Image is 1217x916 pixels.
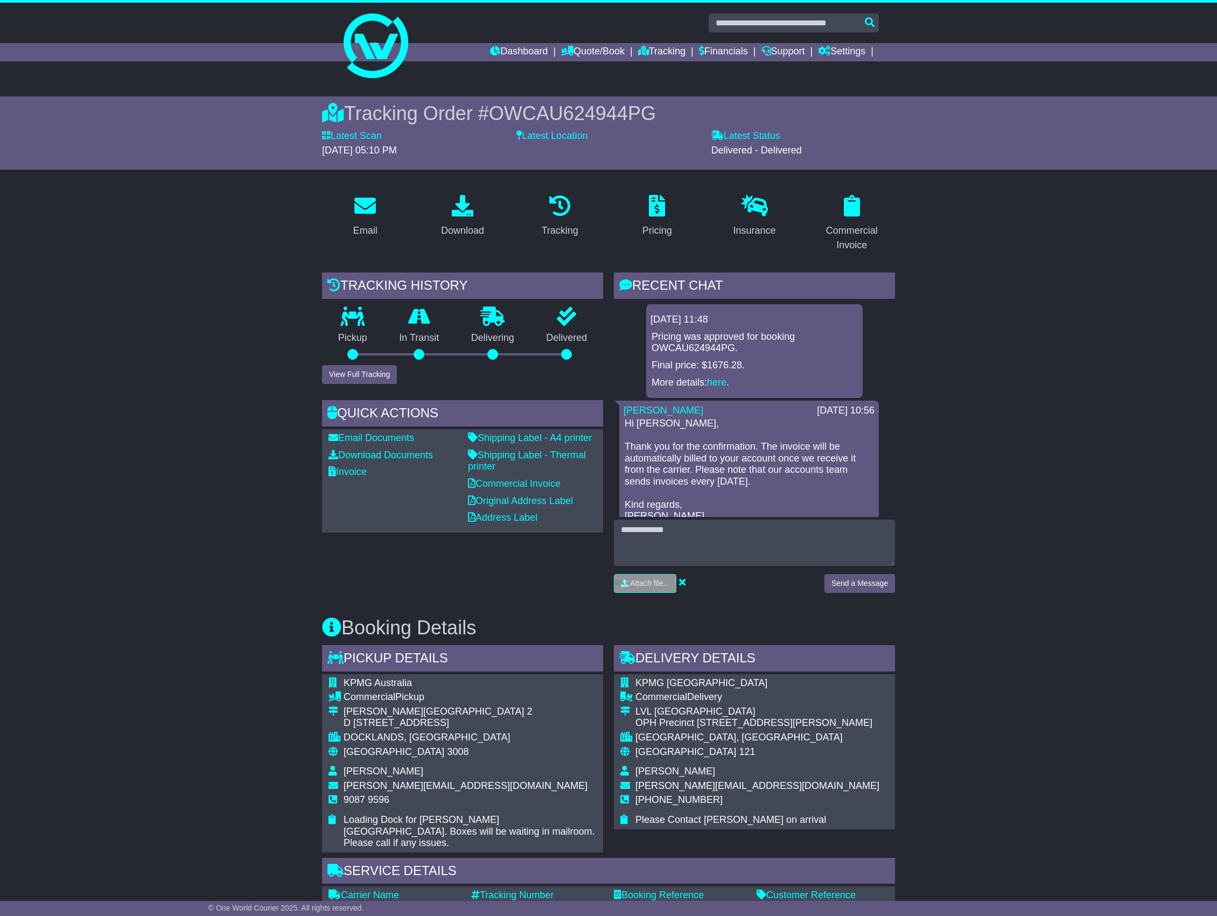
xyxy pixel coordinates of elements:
[353,223,377,238] div: Email
[328,450,433,460] a: Download Documents
[322,645,603,674] div: Pickup Details
[322,130,382,142] label: Latest Scan
[322,617,895,639] h3: Booking Details
[516,130,587,142] label: Latest Location
[614,645,895,674] div: Delivery Details
[638,43,686,61] a: Tracking
[652,377,857,389] p: More details: .
[818,43,865,61] a: Settings
[757,890,889,901] div: Customer Reference
[322,145,397,156] span: [DATE] 05:10 PM
[447,746,468,757] span: 3008
[635,691,879,703] div: Delivery
[434,191,491,242] a: Download
[322,858,895,887] div: Service Details
[344,691,597,703] div: Pickup
[322,365,397,384] button: View Full Tracking
[455,332,530,344] p: Delivering
[815,223,888,253] div: Commercial Invoice
[635,677,767,688] span: KPMG [GEOGRAPHIC_DATA]
[489,102,656,124] span: OWCAU624944PG
[344,717,597,729] div: D [STREET_ADDRESS]
[817,405,875,417] div: [DATE] 10:56
[344,766,423,777] span: [PERSON_NAME]
[346,191,384,242] a: Email
[441,223,484,238] div: Download
[726,191,782,242] a: Insurance
[699,43,748,61] a: Financials
[635,706,879,718] div: LVL [GEOGRAPHIC_DATA]
[739,746,755,757] span: 121
[535,191,585,242] a: Tracking
[635,780,879,791] span: [PERSON_NAME][EMAIL_ADDRESS][DOMAIN_NAME]
[652,360,857,372] p: Final price: $1676.28.
[530,332,604,344] p: Delivered
[635,717,879,729] div: OPH Precinct [STREET_ADDRESS][PERSON_NAME]
[635,814,826,825] span: Please Contact [PERSON_NAME] on arrival
[614,272,895,302] div: RECENT CHAT
[328,890,460,901] div: Carrier Name
[208,904,364,912] span: © One World Courier 2025. All rights reserved.
[471,890,603,901] div: Tracking Number
[635,691,687,702] span: Commercial
[344,691,395,702] span: Commercial
[344,706,597,718] div: [PERSON_NAME][GEOGRAPHIC_DATA] 2
[561,43,625,61] a: Quote/Book
[707,377,726,388] a: here
[344,677,412,688] span: KPMG Australia
[344,814,594,848] span: Loading Dock for [PERSON_NAME][GEOGRAPHIC_DATA]. Boxes will be waiting in mailroom. Please call i...
[624,405,703,416] a: [PERSON_NAME]
[652,331,857,354] p: Pricing was approved for booking OWCAU624944PG.
[344,746,444,757] span: [GEOGRAPHIC_DATA]
[651,314,858,326] div: [DATE] 11:48
[344,794,389,805] span: 9087 9596
[328,432,414,443] a: Email Documents
[468,478,561,489] a: Commercial Invoice
[711,130,780,142] label: Latest Status
[328,466,367,477] a: Invoice
[824,574,895,593] button: Send a Message
[468,495,573,506] a: Original Address Label
[635,746,736,757] span: [GEOGRAPHIC_DATA]
[635,766,715,777] span: [PERSON_NAME]
[761,43,805,61] a: Support
[711,145,802,156] span: Delivered - Delivered
[635,794,723,805] span: [PHONE_NUMBER]
[625,418,873,522] p: Hi [PERSON_NAME], Thank you for the confirmation. The invoice will be automatically billed to you...
[642,223,672,238] div: Pricing
[468,432,592,443] a: Shipping Label - A4 printer
[322,272,603,302] div: Tracking history
[808,191,895,256] a: Commercial Invoice
[635,732,879,744] div: [GEOGRAPHIC_DATA], [GEOGRAPHIC_DATA]
[322,102,895,125] div: Tracking Order #
[383,332,456,344] p: In Transit
[344,732,597,744] div: DOCKLANDS, [GEOGRAPHIC_DATA]
[490,43,548,61] a: Dashboard
[322,332,383,344] p: Pickup
[542,223,578,238] div: Tracking
[468,512,537,523] a: Address Label
[614,890,746,901] div: Booking Reference
[322,400,603,429] div: Quick Actions
[635,191,679,242] a: Pricing
[733,223,775,238] div: Insurance
[468,450,586,472] a: Shipping Label - Thermal printer
[344,780,587,791] span: [PERSON_NAME][EMAIL_ADDRESS][DOMAIN_NAME]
